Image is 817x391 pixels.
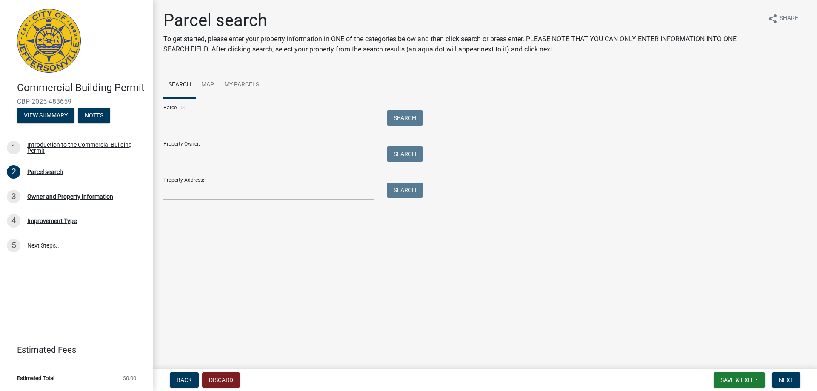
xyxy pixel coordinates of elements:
[17,97,136,106] span: CBP-2025-483659
[27,194,113,200] div: Owner and Property Information
[772,372,800,388] button: Next
[17,9,81,73] img: City of Jeffersonville, Indiana
[163,71,196,99] a: Search
[78,112,110,119] wm-modal-confirm: Notes
[720,377,753,383] span: Save & Exit
[163,10,761,31] h1: Parcel search
[779,377,794,383] span: Next
[17,82,146,94] h4: Commercial Building Permit
[196,71,219,99] a: Map
[27,218,77,224] div: Improvement Type
[17,375,54,381] span: Estimated Total
[27,169,63,175] div: Parcel search
[202,372,240,388] button: Discard
[7,214,20,228] div: 4
[7,239,20,252] div: 5
[123,375,136,381] span: $0.00
[387,183,423,198] button: Search
[7,190,20,203] div: 3
[177,377,192,383] span: Back
[761,10,805,27] button: shareShare
[387,146,423,162] button: Search
[163,34,761,54] p: To get started, please enter your property information in ONE of the categories below and then cl...
[714,372,765,388] button: Save & Exit
[7,141,20,154] div: 1
[17,108,74,123] button: View Summary
[780,14,798,24] span: Share
[7,341,140,358] a: Estimated Fees
[170,372,199,388] button: Back
[27,142,140,154] div: Introduction to the Commercial Building Permit
[78,108,110,123] button: Notes
[387,110,423,126] button: Search
[219,71,264,99] a: My Parcels
[768,14,778,24] i: share
[7,165,20,179] div: 2
[17,112,74,119] wm-modal-confirm: Summary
